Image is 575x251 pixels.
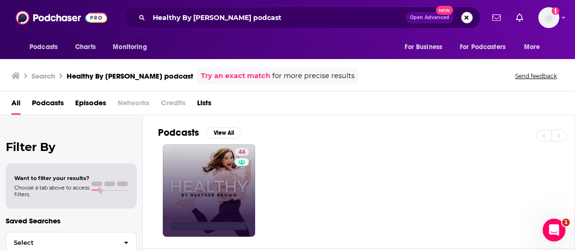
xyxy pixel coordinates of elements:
[158,127,199,139] h2: Podcasts
[31,71,55,80] h3: Search
[6,140,137,154] h2: Filter By
[149,10,406,25] input: Search podcasts, credits, & more...
[552,7,559,15] svg: Add a profile image
[405,40,442,54] span: For Business
[69,38,101,56] a: Charts
[201,70,270,81] a: Try an exact match
[106,38,159,56] button: open menu
[543,219,565,241] iframe: Intercom live chat
[118,95,149,115] span: Networks
[113,40,147,54] span: Monitoring
[512,72,560,80] button: Send feedback
[161,95,186,115] span: Credits
[158,127,241,139] a: PodcastsView All
[32,95,64,115] a: Podcasts
[23,38,70,56] button: open menu
[16,9,107,27] img: Podchaser - Follow, Share and Rate Podcasts
[524,40,540,54] span: More
[406,12,454,23] button: Open AdvancedNew
[14,184,89,198] span: Choose a tab above to access filters.
[488,10,505,26] a: Show notifications dropdown
[517,38,552,56] button: open menu
[67,71,193,80] h3: Healthy By [PERSON_NAME] podcast
[398,38,454,56] button: open menu
[207,127,241,139] button: View All
[30,40,58,54] span: Podcasts
[538,7,559,28] span: Logged in as KTMSseat4
[197,95,211,115] a: Lists
[460,40,506,54] span: For Podcasters
[235,148,249,156] a: 44
[538,7,559,28] img: User Profile
[163,144,255,237] a: 44
[436,6,453,15] span: New
[14,175,89,181] span: Want to filter your results?
[272,70,355,81] span: for more precise results
[238,148,245,157] span: 44
[538,7,559,28] button: Show profile menu
[123,7,481,29] div: Search podcasts, credits, & more...
[6,216,137,225] p: Saved Searches
[410,15,449,20] span: Open Advanced
[454,38,519,56] button: open menu
[512,10,527,26] a: Show notifications dropdown
[75,95,106,115] a: Episodes
[11,95,20,115] a: All
[6,240,116,246] span: Select
[75,40,96,54] span: Charts
[562,219,570,226] span: 1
